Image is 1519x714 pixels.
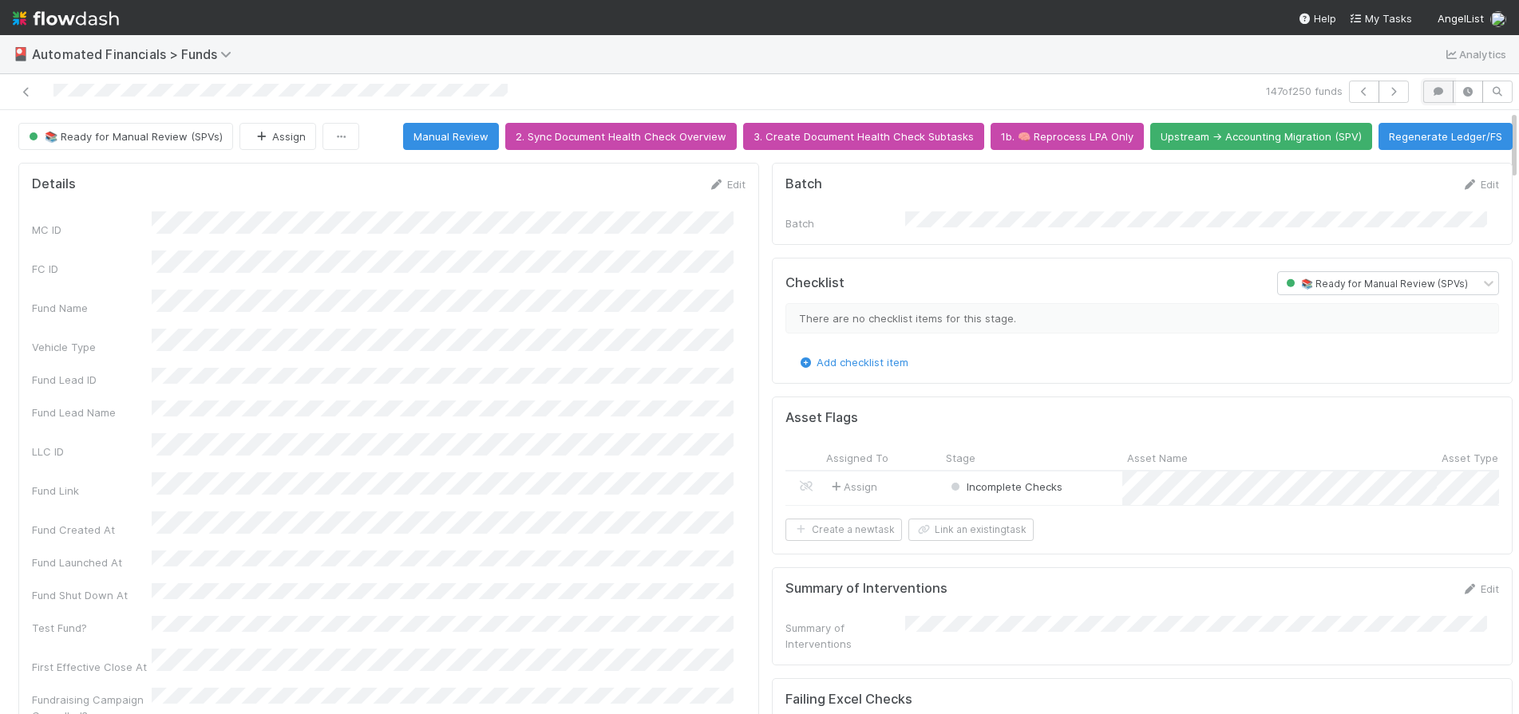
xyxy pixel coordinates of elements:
[785,519,902,541] button: Create a newtask
[826,450,888,466] span: Assigned To
[785,303,1499,333] div: There are no checklist items for this stage.
[828,479,877,495] span: Assign
[785,692,912,708] h5: Failing Excel Checks
[32,222,152,238] div: MC ID
[18,123,233,150] button: 📚 Ready for Manual Review (SPVs)
[1379,123,1513,150] button: Regenerate Ledger/FS
[239,123,316,150] button: Assign
[32,176,76,192] h5: Details
[743,123,984,150] button: 3. Create Document Health Check Subtasks
[32,46,239,62] span: Automated Financials > Funds
[785,215,905,231] div: Batch
[32,372,152,388] div: Fund Lead ID
[1438,12,1484,25] span: AngelList
[32,522,152,538] div: Fund Created At
[32,587,152,603] div: Fund Shut Down At
[1490,11,1506,27] img: avatar_5ff1a016-d0ce-496a-bfbe-ad3802c4d8a0.png
[32,554,152,570] div: Fund Launched At
[505,123,737,150] button: 2. Sync Document Health Check Overview
[785,581,947,597] h5: Summary of Interventions
[32,620,152,636] div: Test Fund?
[1127,450,1188,466] span: Asset Name
[908,519,1034,541] button: Link an existingtask
[32,444,152,460] div: LLC ID
[708,178,746,191] a: Edit
[785,620,905,652] div: Summary of Interventions
[32,483,152,499] div: Fund Link
[32,261,152,277] div: FC ID
[1462,178,1499,191] a: Edit
[403,123,499,150] button: Manual Review
[1150,123,1372,150] button: Upstream -> Accounting Migration (SPV)
[785,275,845,291] h5: Checklist
[946,450,975,466] span: Stage
[1283,278,1468,290] span: 📚 Ready for Manual Review (SPVs)
[1349,12,1412,25] span: My Tasks
[13,5,119,32] img: logo-inverted-e16ddd16eac7371096b0.svg
[991,123,1144,150] button: 1b. 🧠 Reprocess LPA Only
[13,47,29,61] span: 🎴
[32,300,152,316] div: Fund Name
[785,176,822,192] h5: Batch
[1298,10,1336,26] div: Help
[947,480,1062,493] span: Incomplete Checks
[26,130,223,143] span: 📚 Ready for Manual Review (SPVs)
[32,404,152,420] div: Fund Lead Name
[32,339,152,355] div: Vehicle Type
[1443,45,1506,64] a: Analytics
[1442,450,1498,466] span: Asset Type
[1349,10,1412,26] a: My Tasks
[1462,582,1499,595] a: Edit
[1266,83,1343,99] span: 147 of 250 funds
[785,410,858,426] h5: Asset Flags
[947,479,1062,495] div: Incomplete Checks
[32,659,152,675] div: First Effective Close At
[797,356,908,369] a: Add checklist item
